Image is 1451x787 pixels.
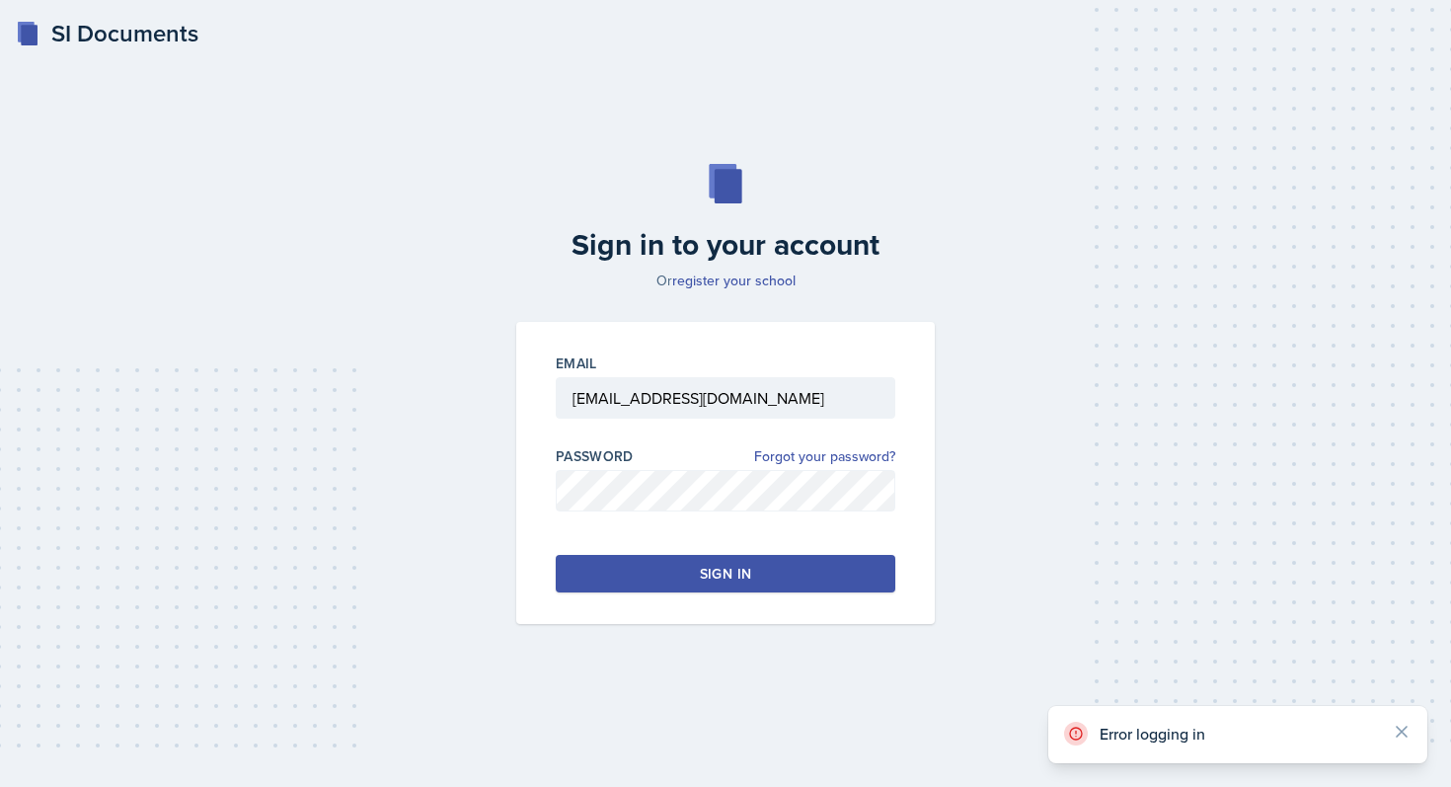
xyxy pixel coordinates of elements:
[16,16,198,51] a: SI Documents
[556,446,634,466] label: Password
[754,446,895,467] a: Forgot your password?
[1100,724,1376,744] p: Error logging in
[556,354,597,373] label: Email
[504,271,947,290] p: Or
[504,227,947,263] h2: Sign in to your account
[700,564,751,584] div: Sign in
[556,555,895,592] button: Sign in
[672,271,796,290] a: register your school
[556,377,895,419] input: Email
